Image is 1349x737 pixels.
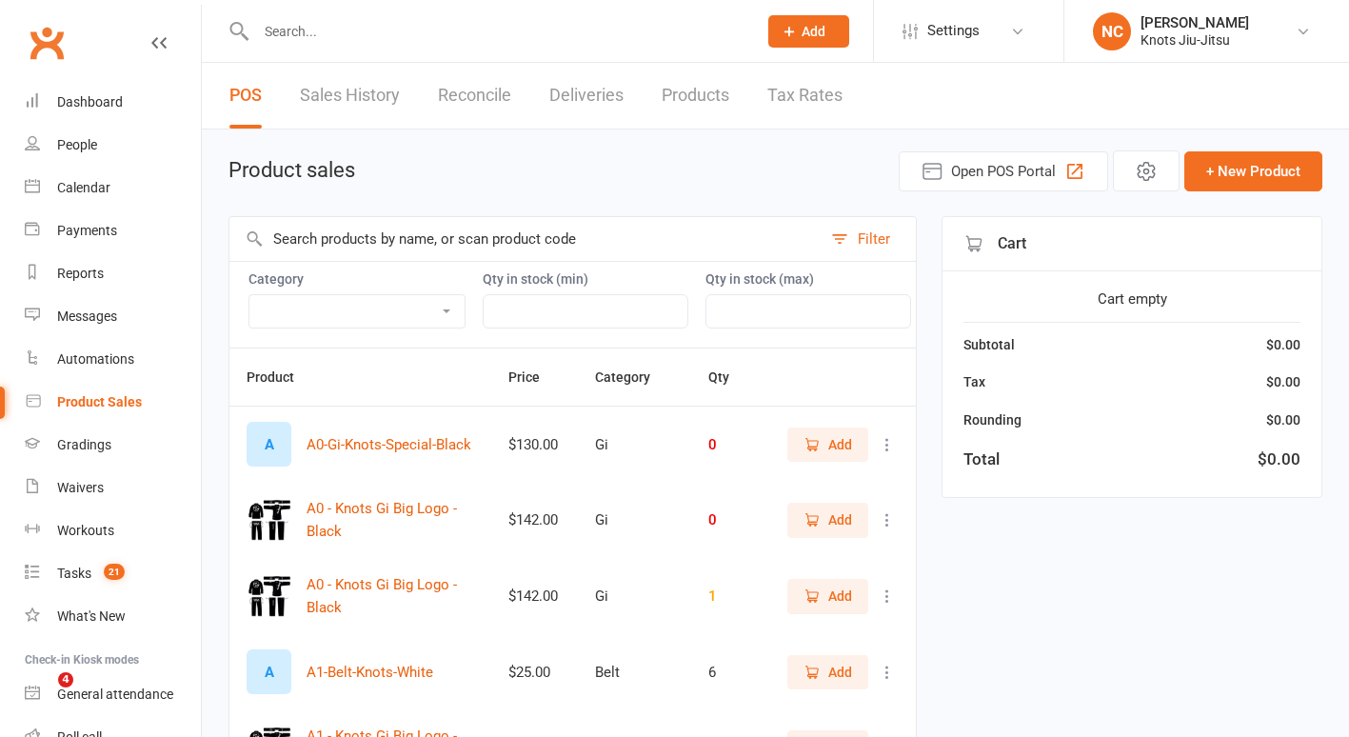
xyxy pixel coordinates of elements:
[1141,31,1249,49] div: Knots Jiu-Jitsu
[767,63,843,129] a: Tax Rates
[595,437,674,453] div: Gi
[57,309,117,324] div: Messages
[25,381,201,424] a: Product Sales
[57,351,134,367] div: Automations
[708,369,750,385] span: Qty
[57,137,97,152] div: People
[768,15,849,48] button: Add
[25,124,201,167] a: People
[595,665,674,681] div: Belt
[104,564,125,580] span: 21
[708,437,750,453] div: 0
[595,366,671,388] button: Category
[708,366,750,388] button: Qty
[1266,371,1300,392] div: $0.00
[228,159,355,182] h1: Product sales
[25,673,201,716] a: General attendance kiosk mode
[1093,12,1131,50] div: NC
[708,665,750,681] div: 6
[300,63,400,129] a: Sales History
[57,94,123,110] div: Dashboard
[1266,409,1300,430] div: $0.00
[25,167,201,209] a: Calendar
[57,566,91,581] div: Tasks
[307,573,474,619] button: A0 - Knots Gi Big Logo - Black
[708,588,750,605] div: 1
[25,81,201,124] a: Dashboard
[828,662,852,683] span: Add
[307,433,471,456] button: A0-Gi-Knots-Special-Black
[708,512,750,528] div: 0
[508,437,561,453] div: $130.00
[802,24,825,39] span: Add
[25,552,201,595] a: Tasks 21
[1258,447,1300,472] div: $0.00
[25,467,201,509] a: Waivers
[963,288,1300,310] div: Cart empty
[963,447,1000,472] div: Total
[787,655,868,689] button: Add
[247,422,291,467] div: Set product image
[229,63,262,129] a: POS
[247,649,291,694] div: Set product image
[787,428,868,462] button: Add
[828,434,852,455] span: Add
[247,574,291,619] img: View / update product image
[508,665,561,681] div: $25.00
[57,180,110,195] div: Calendar
[25,595,201,638] a: What's New
[57,608,126,624] div: What's New
[951,160,1056,183] span: Open POS Portal
[57,223,117,238] div: Payments
[483,271,688,287] label: Qty in stock (min)
[595,588,674,605] div: Gi
[229,217,822,261] input: Search products by name, or scan product code
[858,228,890,250] div: Filter
[247,498,291,543] img: View / update product image
[662,63,729,129] a: Products
[828,586,852,607] span: Add
[1266,334,1300,355] div: $0.00
[57,437,111,452] div: Gradings
[787,503,868,537] button: Add
[963,371,985,392] div: Tax
[508,512,561,528] div: $142.00
[247,366,315,388] button: Product
[23,19,70,67] a: Clubworx
[19,672,65,718] iframe: Intercom live chat
[927,10,980,52] span: Settings
[25,209,201,252] a: Payments
[828,509,852,530] span: Add
[508,369,561,385] span: Price
[57,687,173,702] div: General attendance
[438,63,511,129] a: Reconcile
[549,63,624,129] a: Deliveries
[248,271,466,287] label: Category
[25,295,201,338] a: Messages
[25,252,201,295] a: Reports
[57,523,114,538] div: Workouts
[25,509,201,552] a: Workouts
[822,217,916,261] button: Filter
[899,151,1108,191] button: Open POS Portal
[247,369,315,385] span: Product
[963,409,1022,430] div: Rounding
[508,366,561,388] button: Price
[25,338,201,381] a: Automations
[1141,14,1249,31] div: [PERSON_NAME]
[57,480,104,495] div: Waivers
[595,369,671,385] span: Category
[595,512,674,528] div: Gi
[307,497,474,543] button: A0 - Knots Gi Big Logo - Black
[307,661,433,684] button: A1-Belt-Knots-White
[705,271,911,287] label: Qty in stock (max)
[58,672,73,687] span: 4
[1184,151,1322,191] button: + New Product
[942,217,1321,271] div: Cart
[963,334,1015,355] div: Subtotal
[250,18,744,45] input: Search...
[787,579,868,613] button: Add
[508,588,561,605] div: $142.00
[57,266,104,281] div: Reports
[57,394,142,409] div: Product Sales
